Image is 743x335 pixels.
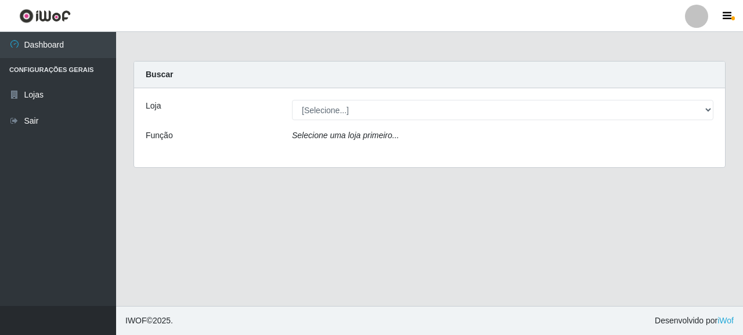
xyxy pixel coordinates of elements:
strong: Buscar [146,70,173,79]
span: IWOF [125,316,147,325]
label: Função [146,129,173,142]
span: Desenvolvido por [655,315,734,327]
img: CoreUI Logo [19,9,71,23]
i: Selecione uma loja primeiro... [292,131,399,140]
label: Loja [146,100,161,112]
span: © 2025 . [125,315,173,327]
a: iWof [717,316,734,325]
